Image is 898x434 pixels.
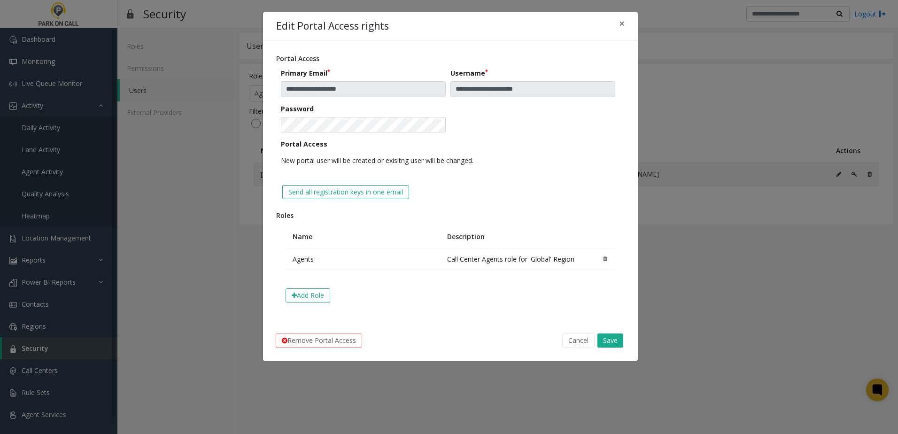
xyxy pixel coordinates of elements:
button: Cancel [562,333,595,348]
td: Agents [286,248,441,270]
td: Call Center Agents role for 'Global' Region [440,248,595,270]
label: Username [450,68,488,78]
label: Primary Email [281,68,330,78]
button: Close [612,12,631,35]
button: Send all registration keys in one email [282,185,409,199]
label: Password [281,104,314,114]
th: Description [440,225,595,248]
button: Save [597,333,623,348]
label: Portal Access [281,139,327,149]
span: Roles [276,211,294,220]
p: New portal user will be created or exisitng user will be changed. [281,152,615,169]
button: Remove Portal Access [276,333,362,348]
span: Portal Access [276,54,319,63]
h4: Edit Portal Access rights [276,19,389,34]
span: × [619,17,625,30]
th: Name [286,225,441,248]
button: Add Role [286,288,330,302]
